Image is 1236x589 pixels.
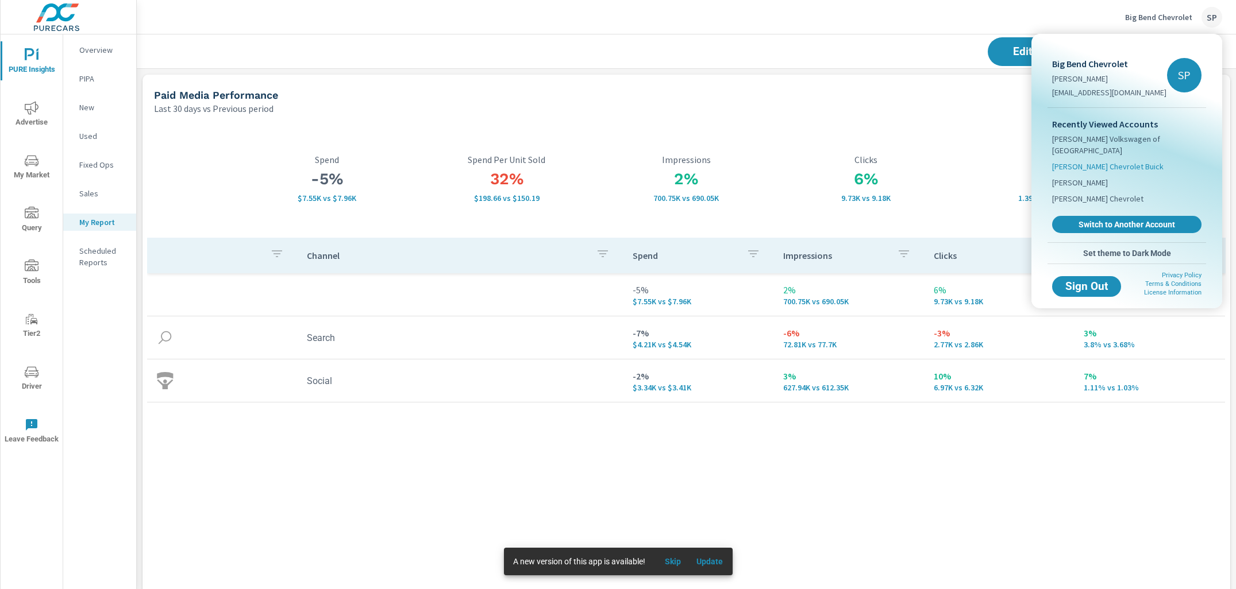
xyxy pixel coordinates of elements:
[1048,243,1206,263] button: Set theme to Dark Mode
[1162,272,1202,279] a: Privacy Policy
[1145,280,1202,288] a: Terms & Conditions
[1058,219,1195,230] span: Switch to Another Account
[1052,133,1202,156] span: [PERSON_NAME] Volkswagen of [GEOGRAPHIC_DATA]
[1052,117,1202,131] p: Recently Viewed Accounts
[1052,161,1164,172] span: [PERSON_NAME] Chevrolet Buick
[1052,248,1202,258] span: Set theme to Dark Mode
[1052,276,1121,297] button: Sign Out
[1052,177,1108,188] span: [PERSON_NAME]
[1052,216,1202,233] a: Switch to Another Account
[1167,58,1202,92] div: SP
[1052,57,1166,71] p: Big Bend Chevrolet
[1144,289,1202,296] a: License Information
[1052,73,1166,84] p: [PERSON_NAME]
[1052,87,1166,98] p: [EMAIL_ADDRESS][DOMAIN_NAME]
[1061,281,1112,292] span: Sign Out
[1052,193,1143,204] span: [PERSON_NAME] Chevrolet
